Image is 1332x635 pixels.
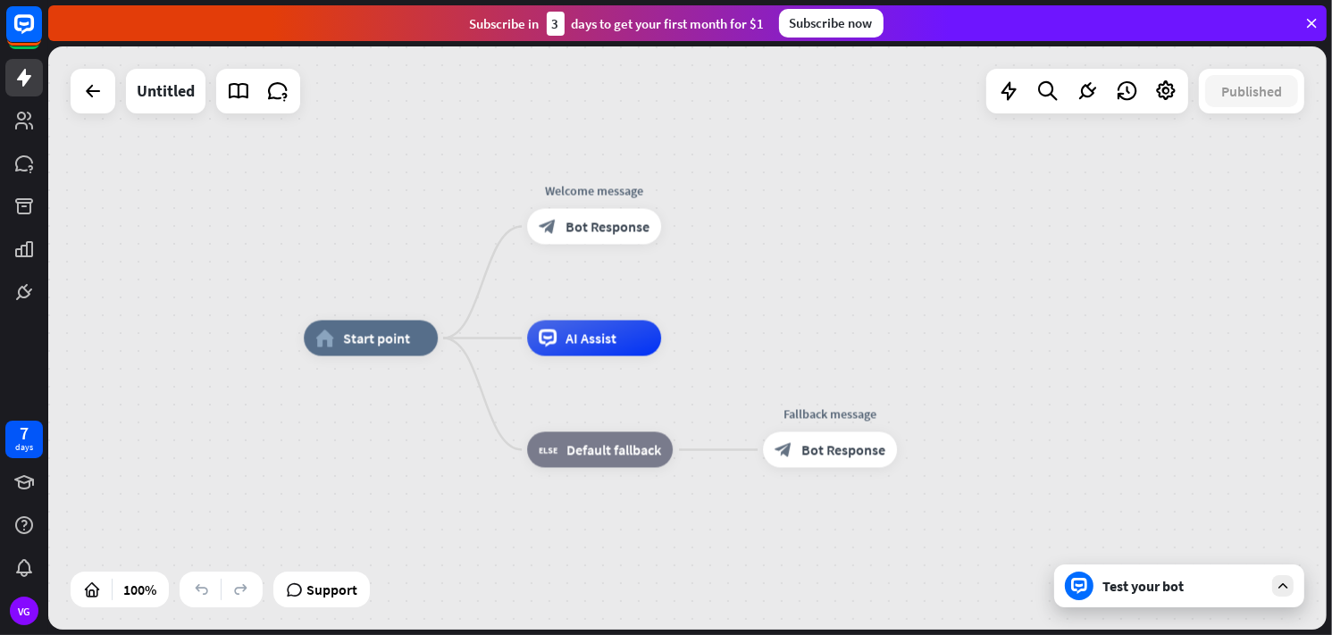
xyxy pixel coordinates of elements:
[14,7,68,61] button: Open LiveChat chat widget
[750,405,910,423] div: Fallback message
[775,441,792,459] i: block_bot_response
[118,575,162,604] div: 100%
[15,441,33,454] div: days
[565,218,649,236] span: Bot Response
[565,330,616,347] span: AI Assist
[566,441,661,459] span: Default fallback
[514,182,674,200] div: Welcome message
[1205,75,1298,107] button: Published
[801,441,885,459] span: Bot Response
[470,12,765,36] div: Subscribe in days to get your first month for $1
[343,330,410,347] span: Start point
[10,597,38,625] div: VG
[547,12,565,36] div: 3
[306,575,357,604] span: Support
[1102,577,1263,595] div: Test your bot
[539,441,557,459] i: block_fallback
[5,421,43,458] a: 7 days
[539,218,557,236] i: block_bot_response
[20,425,29,441] div: 7
[779,9,884,38] div: Subscribe now
[137,69,195,113] div: Untitled
[315,330,334,347] i: home_2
